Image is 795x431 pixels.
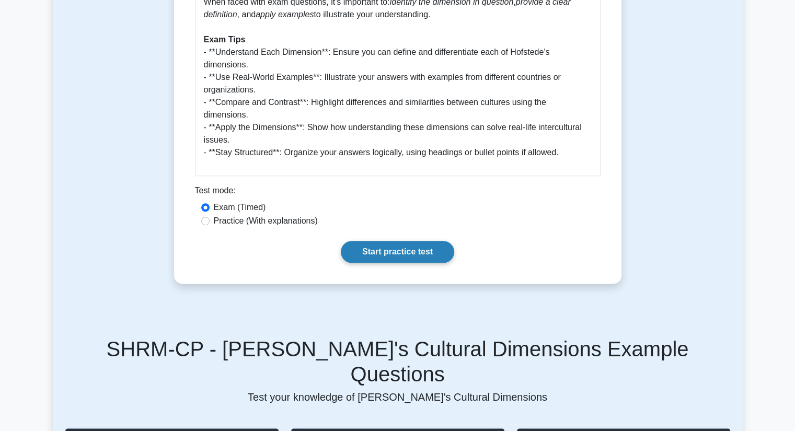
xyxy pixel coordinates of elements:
h5: SHRM-CP - [PERSON_NAME]'s Cultural Dimensions Example Questions [65,336,730,387]
a: Start practice test [341,241,454,263]
p: Test your knowledge of [PERSON_NAME]'s Cultural Dimensions [65,391,730,403]
b: Exam Tips [204,35,246,44]
div: Test mode: [195,184,601,201]
label: Practice (With explanations) [214,215,318,227]
i: apply examples [256,10,314,19]
label: Exam (Timed) [214,201,266,214]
